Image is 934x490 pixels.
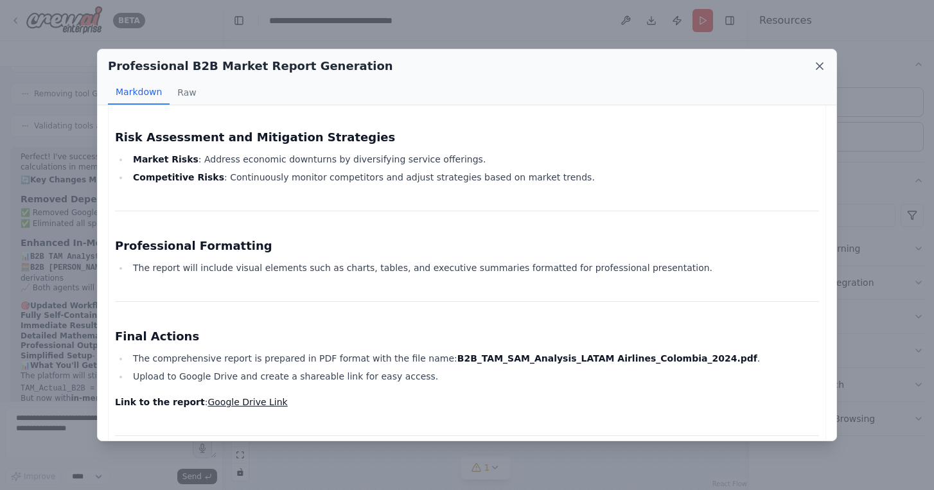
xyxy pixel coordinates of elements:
strong: Market Risks [133,154,198,164]
li: : Address economic downturns by diversifying service offerings. [129,152,819,167]
strong: Competitive Risks [133,172,224,182]
strong: Link to the report [115,397,205,407]
button: Raw [170,80,204,105]
li: Upload to Google Drive and create a shareable link for easy access. [129,369,819,384]
li: The comprehensive report is prepared in PDF format with the file name: . [129,351,819,366]
p: : [115,394,819,410]
h3: Final Actions [115,328,819,346]
h3: Risk Assessment and Mitigation Strategies [115,128,819,146]
h3: Professional Formatting [115,237,819,255]
li: : Continuously monitor competitors and adjust strategies based on market trends. [129,170,819,185]
h2: Professional B2B Market Report Generation [108,57,393,75]
a: Google Drive Link [207,397,287,407]
button: Markdown [108,80,170,105]
strong: B2B_TAM_SAM_Analysis_LATAM Airlines_Colombia_2024.pdf [457,353,757,363]
li: The report will include visual elements such as charts, tables, and executive summaries formatted... [129,260,819,276]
